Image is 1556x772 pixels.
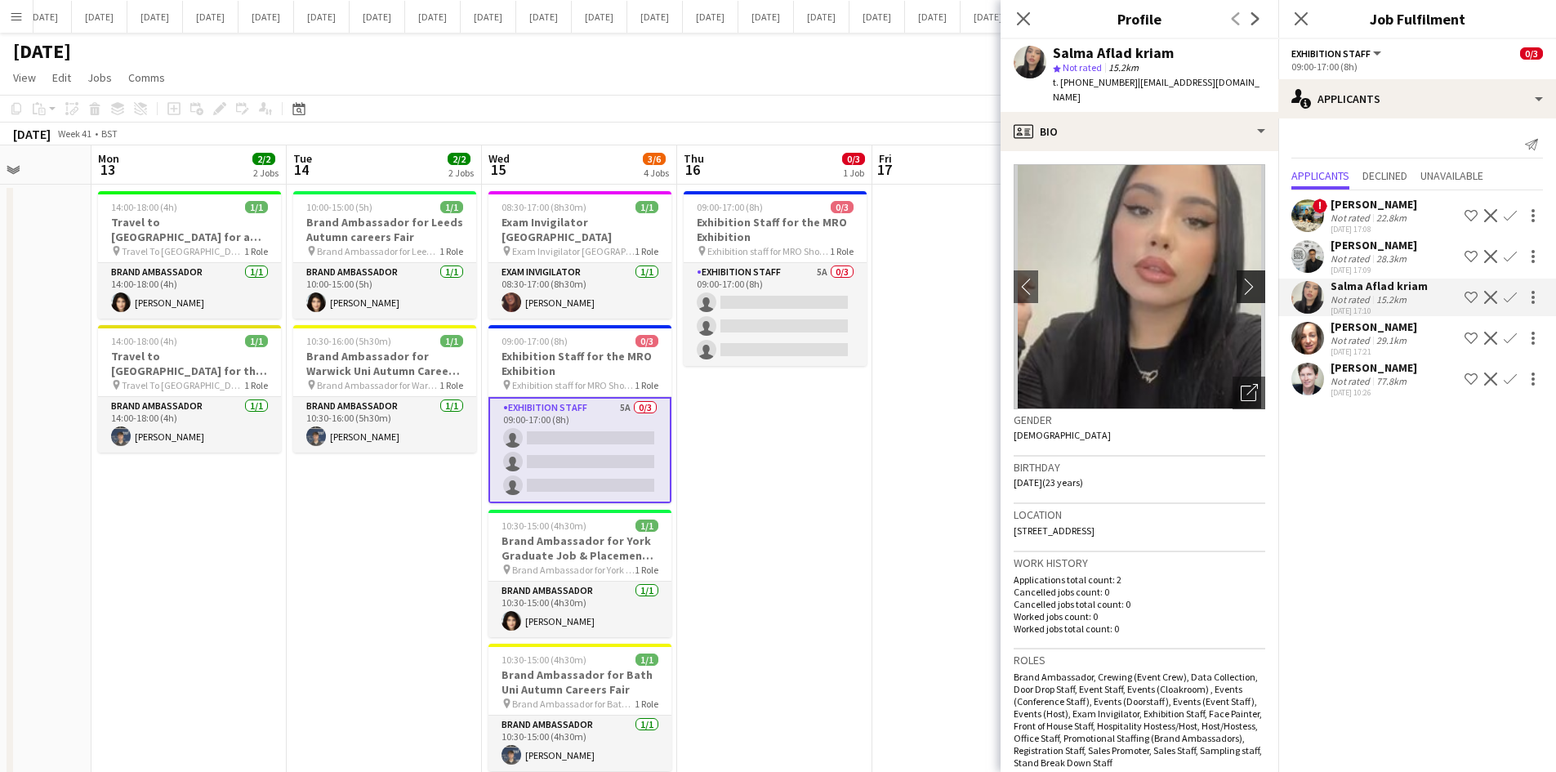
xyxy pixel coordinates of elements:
span: Brand Ambassador for Bath Uni Autumn Careers Fair [512,698,635,710]
div: 28.3km [1373,252,1410,265]
div: 22.8km [1373,212,1410,224]
span: 09:00-17:00 (8h) [502,335,568,347]
span: 14:00-18:00 (4h) [111,201,177,213]
span: 1/1 [635,201,658,213]
span: [DEMOGRAPHIC_DATA] [1014,429,1111,441]
span: 14 [291,160,312,179]
button: [DATE] [683,1,738,33]
span: t. [PHONE_NUMBER] [1053,76,1138,88]
h3: Exhibition Staff for the MRO Exhibition [684,215,867,244]
div: [PERSON_NAME] [1331,197,1417,212]
span: Fri [879,151,892,166]
div: Not rated [1331,212,1373,224]
span: [DATE] (23 years) [1014,476,1083,489]
div: 15.2km [1373,293,1410,306]
app-card-role: Brand Ambassador1/114:00-18:00 (4h)[PERSON_NAME] [98,397,281,453]
span: 1 Role [439,379,463,391]
div: [PERSON_NAME] [1331,360,1417,375]
span: Comms [128,70,165,85]
button: [DATE] [294,1,350,33]
span: 08:30-17:00 (8h30m) [502,201,586,213]
div: [DATE] 17:21 [1331,346,1417,357]
h3: Birthday [1014,460,1265,475]
span: 15 [486,160,510,179]
div: BST [101,127,118,140]
span: 1 Role [439,245,463,257]
h3: Brand Ambassador for Bath Uni Autumn Careers Fair [488,667,671,697]
button: [DATE] [350,1,405,33]
span: 1 Role [635,379,658,391]
p: Cancelled jobs count: 0 [1014,586,1265,598]
span: Thu [684,151,704,166]
div: [DATE] 17:08 [1331,224,1417,234]
p: Cancelled jobs total count: 0 [1014,598,1265,610]
app-job-card: 10:30-16:00 (5h30m)1/1Brand Ambassador for Warwick Uni Autumn Careers Fair Brand Ambassador for W... [293,325,476,453]
span: Exhibition staff for MRO Show at excel [512,379,635,391]
button: [DATE] [794,1,849,33]
span: 2/2 [448,153,470,165]
span: Applicants [1291,170,1349,181]
h3: Roles [1014,653,1265,667]
app-job-card: 14:00-18:00 (4h)1/1Travel to [GEOGRAPHIC_DATA] for the Autumn Careers fair on [DATE] Travel To [G... [98,325,281,453]
span: View [13,70,36,85]
div: Salma Aflad kriam [1331,279,1428,293]
h3: Brand Ambassador for Leeds Autumn careers Fair [293,215,476,244]
p: Worked jobs total count: 0 [1014,623,1265,635]
span: | [EMAIL_ADDRESS][DOMAIN_NAME] [1053,76,1260,103]
button: [DATE] [239,1,294,33]
button: [DATE] [461,1,516,33]
span: 1/1 [245,335,268,347]
span: Mon [98,151,119,166]
div: 09:00-17:00 (8h)0/3Exhibition Staff for the MRO Exhibition Exhibition staff for MRO Show at excel... [488,325,671,503]
button: [DATE] [849,1,905,33]
app-job-card: 09:00-17:00 (8h)0/3Exhibition Staff for the MRO Exhibition Exhibition staff for MRO Show at excel... [684,191,867,366]
span: 1/1 [440,335,463,347]
div: Bio [1001,112,1278,151]
button: [DATE] [127,1,183,33]
span: 2/2 [252,153,275,165]
app-job-card: 08:30-17:00 (8h30m)1/1Exam Invigilator [GEOGRAPHIC_DATA] Exam Invigilator [GEOGRAPHIC_DATA]1 Role... [488,191,671,319]
span: 1 Role [635,698,658,710]
span: 1 Role [635,245,658,257]
h3: Brand Ambassador for York Graduate Job & Placement Fair [488,533,671,563]
span: 1 Role [830,245,854,257]
div: 2 Jobs [253,167,279,179]
app-card-role: Brand Ambassador1/110:30-16:00 (5h30m)[PERSON_NAME] [293,397,476,453]
app-card-role: Brand Ambassador1/110:30-15:00 (4h30m)[PERSON_NAME] [488,716,671,771]
span: 1/1 [245,201,268,213]
span: Exam Invigilator [GEOGRAPHIC_DATA] [512,245,635,257]
span: Tue [293,151,312,166]
span: 0/3 [842,153,865,165]
span: Unavailable [1420,170,1483,181]
h3: Job Fulfilment [1278,8,1556,29]
div: Open photos pop-in [1233,377,1265,409]
button: [DATE] [627,1,683,33]
div: Not rated [1331,252,1373,265]
div: [PERSON_NAME] [1331,319,1417,334]
app-card-role: Exhibition Staff5A0/309:00-17:00 (8h) [488,397,671,503]
div: 14:00-18:00 (4h)1/1Travel to [GEOGRAPHIC_DATA] for a recruitment fair Travel To [GEOGRAPHIC_DATA]... [98,191,281,319]
span: ! [1313,199,1327,213]
div: [DATE] 17:09 [1331,265,1417,275]
div: 10:30-15:00 (4h30m)1/1Brand Ambassador for York Graduate Job & Placement Fair Brand Ambassador fo... [488,510,671,637]
span: Brand Ambassador for York Graduate Job & Placement Fair fair [512,564,635,576]
span: 1/1 [440,201,463,213]
div: [DATE] 10:26 [1331,387,1417,398]
h3: Profile [1001,8,1278,29]
span: Exhibition staff for MRO Show at excel [707,245,830,257]
span: Travel To [GEOGRAPHIC_DATA] for Recruitment fair [122,245,244,257]
a: Comms [122,67,172,88]
span: 3/6 [643,153,666,165]
div: [DATE] [13,126,51,142]
span: 14:00-18:00 (4h) [111,335,177,347]
p: Worked jobs count: 0 [1014,610,1265,623]
div: 4 Jobs [644,167,669,179]
div: [PERSON_NAME] [1331,238,1417,252]
h3: Brand Ambassador for Warwick Uni Autumn Careers Fair [293,349,476,378]
span: 16 [681,160,704,179]
app-job-card: 10:00-15:00 (5h)1/1Brand Ambassador for Leeds Autumn careers Fair Brand Ambassador for Leeds Autu... [293,191,476,319]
